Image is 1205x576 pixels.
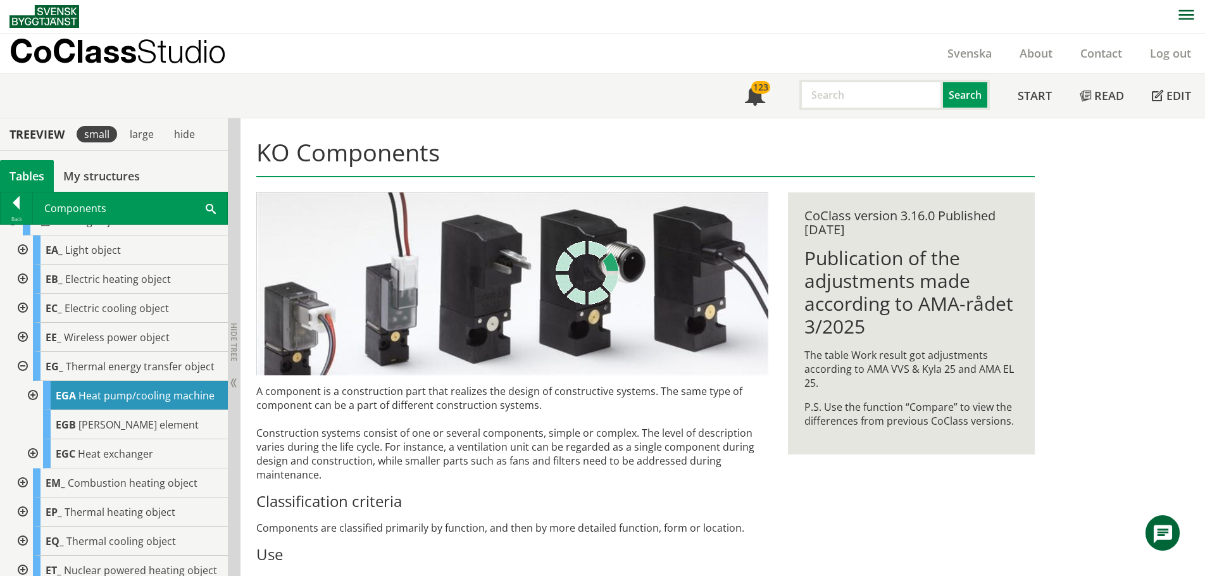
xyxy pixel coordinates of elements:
span: EGA [56,389,76,403]
span: EGC [56,447,75,461]
a: Contact [1066,46,1136,61]
h3: Classification criteria [256,492,768,511]
a: Start [1004,73,1066,118]
a: CoClassStudio [9,34,253,73]
span: EQ_ [46,534,64,548]
div: Treeview [3,127,72,141]
span: Studio [137,32,226,70]
div: 123 [751,81,770,94]
span: Combustion heating object [68,476,197,490]
span: EB_ [46,272,63,286]
span: Electric heating object [65,272,171,286]
span: EE_ [46,330,61,344]
input: Search [799,80,943,110]
span: Start [1018,88,1052,103]
div: Back [1,214,32,224]
span: EC_ [46,301,62,315]
h3: Use [256,545,768,564]
img: Svensk Byggtjänst [9,5,79,28]
span: Edit [1166,88,1191,103]
span: EA_ [46,243,63,257]
a: Edit [1138,73,1205,118]
a: My structures [54,160,149,192]
span: EG_ [46,360,63,373]
span: Light object [65,243,121,257]
div: hide [166,126,203,142]
span: EP_ [46,505,62,519]
span: Heat pump/cooling machine [78,389,215,403]
a: Read [1066,73,1138,118]
a: Svenska [933,46,1006,61]
span: Thermal cooling object [66,534,176,548]
a: About [1006,46,1066,61]
img: Laddar [556,241,619,304]
p: P.S. Use the function “Compare” to view the differences from previous CoClass versions. [804,400,1018,428]
div: small [77,126,117,142]
div: CoClass version 3.16.0 Published [DATE] [804,209,1018,237]
span: Search within table [206,201,216,215]
div: Components [33,192,227,224]
img: pilotventiler.jpg [256,192,768,375]
span: Wireless power object [64,330,170,344]
span: [PERSON_NAME] element [78,418,199,432]
span: EGB [56,418,76,432]
p: The table Work result got adjustments according to AMA VVS & Kyla 25 and AMA EL 25. [804,348,1018,390]
span: Thermal energy transfer object [66,360,215,373]
a: 123 [731,73,779,118]
span: Thermal heating object [65,505,175,519]
div: large [122,126,161,142]
h1: Publication of the adjustments made according to AMA-rådet 3/2025 [804,247,1018,338]
button: Search [943,80,990,110]
span: Read [1094,88,1124,103]
span: Heat exchanger [78,447,153,461]
span: Electric cooling object [65,301,169,315]
span: Hide tree [228,323,239,361]
a: Log out [1136,46,1205,61]
span: Notifications [745,87,765,107]
h1: KO Components [256,138,1034,177]
p: CoClass [9,44,226,58]
span: EM_ [46,476,65,490]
